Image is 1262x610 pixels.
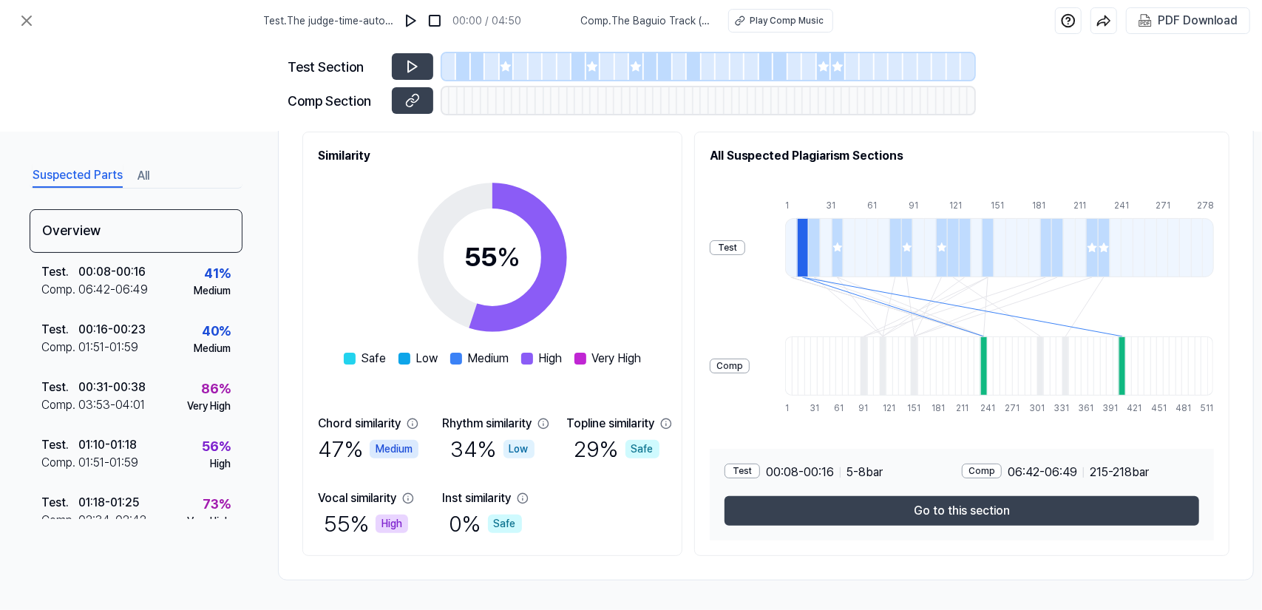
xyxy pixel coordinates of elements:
[404,13,418,28] img: play
[187,514,231,529] div: Very High
[710,147,1214,165] h2: All Suspected Plagiarism Sections
[956,401,963,415] div: 211
[750,14,824,27] div: Play Comp Music
[883,401,889,415] div: 121
[625,440,659,458] div: Safe
[204,263,231,283] div: 41 %
[858,401,865,415] div: 91
[41,396,78,414] div: Comp .
[847,464,883,481] span: 5 - 8 bar
[370,440,418,458] div: Medium
[30,209,242,253] div: Overview
[1054,401,1061,415] div: 331
[288,57,383,77] div: Test Section
[710,240,745,255] div: Test
[78,512,146,529] div: 02:34 - 02:42
[318,489,396,507] div: Vocal similarity
[907,401,914,415] div: 151
[1197,199,1214,212] div: 278
[318,433,418,466] div: 47 %
[288,91,383,111] div: Comp Section
[210,456,231,472] div: High
[468,350,509,367] span: Medium
[834,401,841,415] div: 61
[1090,464,1149,481] span: 215 - 218 bar
[416,350,438,367] span: Low
[324,507,408,540] div: 55 %
[1115,199,1127,212] div: 241
[41,379,78,396] div: Test .
[1061,13,1076,28] img: help
[950,199,962,212] div: 121
[710,359,750,373] div: Comp
[202,321,231,341] div: 40 %
[78,339,138,356] div: 01:51 - 01:59
[1201,401,1214,415] div: 511
[991,199,1003,212] div: 151
[41,454,78,472] div: Comp .
[1103,401,1110,415] div: 391
[187,399,231,414] div: Very High
[78,494,139,512] div: 01:18 - 01:25
[203,494,231,514] div: 73 %
[1096,13,1111,28] img: share
[932,401,938,415] div: 181
[728,9,833,33] button: Play Comp Music
[78,379,146,396] div: 00:31 - 00:38
[1008,464,1077,481] span: 06:42 - 06:49
[488,515,522,533] div: Safe
[449,507,522,540] div: 0 %
[442,489,511,507] div: Inst similarity
[766,464,834,481] span: 00:08 - 00:16
[1073,199,1085,212] div: 211
[41,512,78,529] div: Comp .
[909,199,920,212] div: 91
[867,199,879,212] div: 61
[1176,401,1183,415] div: 481
[41,321,78,339] div: Test .
[41,339,78,356] div: Comp .
[785,401,792,415] div: 1
[580,13,710,29] span: Comp . The Baguio Track (Sharam Extended Remix)
[452,13,521,29] div: 00:00 / 04:50
[78,321,146,339] div: 00:16 - 00:23
[725,496,1199,526] button: Go to this section
[1127,401,1134,415] div: 421
[263,13,393,29] span: Test . The judge-time-autoheal-AU_distroche
[78,396,145,414] div: 03:53 - 04:01
[464,237,520,277] div: 55
[1029,401,1036,415] div: 301
[33,164,123,188] button: Suspected Parts
[810,401,816,415] div: 31
[41,263,78,281] div: Test .
[539,350,563,367] span: High
[78,281,148,299] div: 06:42 - 06:49
[785,199,797,212] div: 1
[1079,401,1085,415] div: 361
[194,283,231,299] div: Medium
[318,415,401,433] div: Chord similarity
[503,440,535,458] div: Low
[442,415,532,433] div: Rhythm similarity
[1139,14,1152,27] img: PDF Download
[376,515,408,533] div: High
[78,454,138,472] div: 01:51 - 01:59
[451,433,535,466] div: 34 %
[1152,401,1158,415] div: 451
[827,199,838,212] div: 31
[592,350,642,367] span: Very High
[138,164,149,188] button: All
[41,494,78,512] div: Test .
[725,464,760,478] div: Test
[1158,11,1238,30] div: PDF Download
[362,350,387,367] span: Safe
[1136,8,1241,33] button: PDF Download
[41,281,78,299] div: Comp .
[1156,199,1167,212] div: 271
[201,379,231,399] div: 86 %
[78,263,146,281] div: 00:08 - 00:16
[78,436,137,454] div: 01:10 - 01:18
[1032,199,1044,212] div: 181
[202,436,231,456] div: 56 %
